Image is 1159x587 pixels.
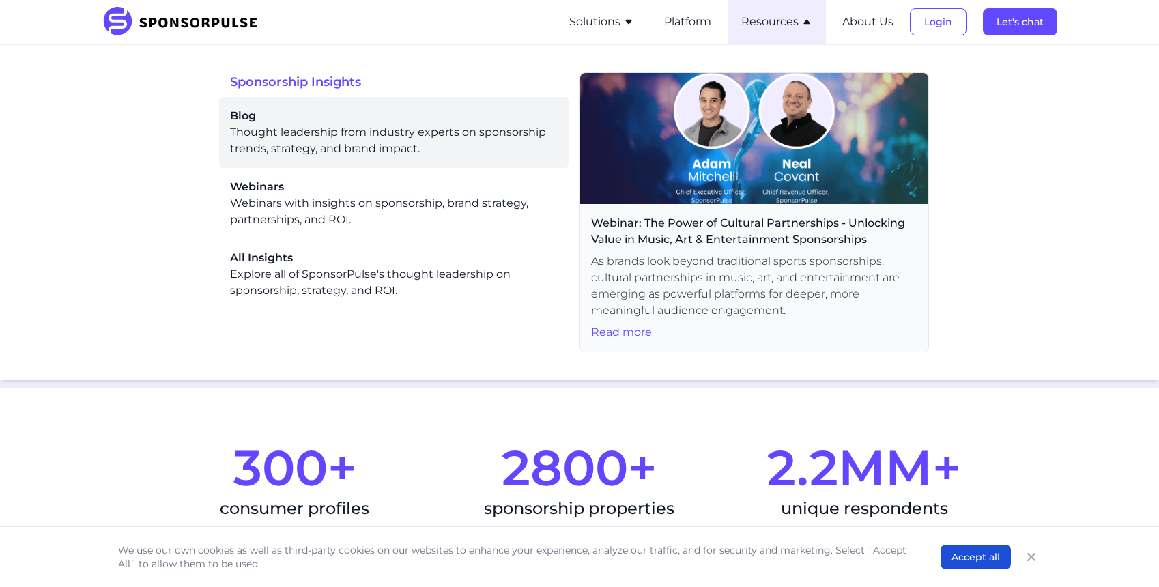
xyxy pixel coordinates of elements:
div: sponsorship properties [448,498,711,519]
button: Login [910,8,967,35]
div: Explore all of SponsorPulse's thought leadership on sponsorship, strategy, and ROI. [230,250,558,299]
div: 2.2MM+ [733,443,996,492]
div: to build targeted strategies [163,525,426,541]
button: Accept all [941,545,1011,569]
a: Webinar: The Power of Cultural Partnerships - Unlocking Value in Music, Art & Entertainment Spons... [579,72,929,352]
button: Platform [664,14,711,30]
a: About Us [842,16,893,28]
button: Solutions [569,14,634,30]
a: Login [910,16,967,28]
p: We use our own cookies as well as third-party cookies on our websites to enhance your experience,... [118,543,913,571]
span: Blog [230,108,558,124]
button: Let's chat [983,8,1057,35]
button: About Us [842,14,893,30]
img: Webinar header image [580,73,928,204]
a: All InsightsExplore all of SponsorPulse's thought leadership on sponsorship, strategy, and ROI. [230,250,558,299]
img: SponsorPulse [102,7,268,37]
a: BlogThought leadership from industry experts on sponsorship trends, strategy, and brand impact. [230,108,558,157]
a: Let's chat [983,16,1057,28]
a: WebinarsWebinars with insights on sponsorship, brand strategy, partnerships, and ROI. [230,179,558,228]
span: As brands look beyond traditional sports sponsorships, cultural partnerships in music, art, and e... [591,253,917,319]
iframe: Chat Widget [1091,521,1159,587]
div: unique respondents [733,498,996,519]
div: Thought leadership from industry experts on sponsorship trends, strategy, and brand impact. [230,108,558,157]
span: Sponsorship Insights [230,72,579,91]
span: Webinars [230,179,558,195]
div: across sport, music, entertainment, and cause [448,525,711,541]
span: All Insights [230,250,558,266]
button: Resources [741,14,812,30]
button: Close [1022,547,1041,567]
div: consumer profiles [163,498,426,519]
div: 2800+ [448,443,711,492]
span: Webinar: The Power of Cultural Partnerships - Unlocking Value in Music, Art & Entertainment Spons... [591,215,917,248]
span: Read more [591,324,917,341]
div: Webinars with insights on sponsorship, brand strategy, partnerships, and ROI. [230,179,558,228]
div: 300+ [163,443,426,492]
a: Platform [664,16,711,28]
div: across 18 countries to drive decision-making [733,525,996,541]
